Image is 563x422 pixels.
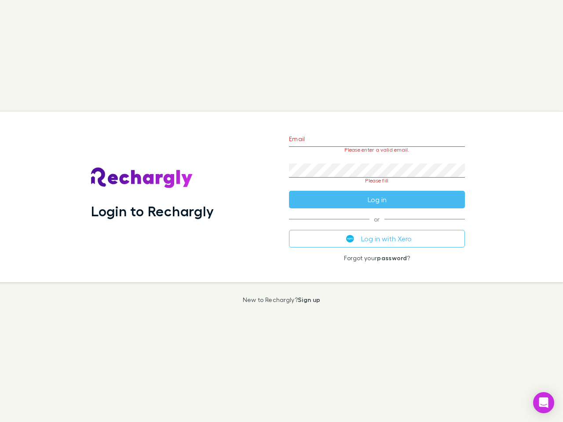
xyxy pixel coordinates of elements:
button: Log in [289,191,465,208]
h1: Login to Rechargly [91,203,214,219]
a: password [377,254,407,262]
img: Xero's logo [346,235,354,243]
button: Log in with Xero [289,230,465,247]
div: Open Intercom Messenger [533,392,554,413]
p: New to Rechargly? [243,296,321,303]
p: Please fill [289,178,465,184]
p: Please enter a valid email. [289,147,465,153]
p: Forgot your ? [289,255,465,262]
a: Sign up [298,296,320,303]
img: Rechargly's Logo [91,167,193,189]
